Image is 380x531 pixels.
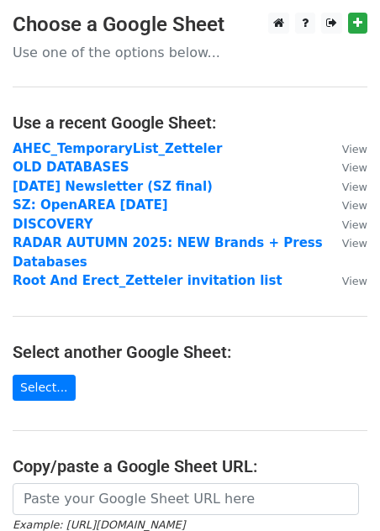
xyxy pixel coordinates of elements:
[13,13,367,37] h3: Choose a Google Sheet
[13,113,367,133] h4: Use a recent Google Sheet:
[13,217,93,232] a: DISCOVERY
[342,143,367,155] small: View
[13,273,282,288] a: Root And Erect_Zetteler invitation list
[13,342,367,362] h4: Select another Google Sheet:
[342,181,367,193] small: View
[325,235,367,250] a: View
[342,199,367,212] small: View
[325,197,367,213] a: View
[13,235,323,270] a: RADAR AUTUMN 2025: NEW Brands + Press Databases
[342,275,367,287] small: View
[325,141,367,156] a: View
[13,375,76,401] a: Select...
[13,518,185,531] small: Example: [URL][DOMAIN_NAME]
[325,217,367,232] a: View
[342,237,367,250] small: View
[342,161,367,174] small: View
[13,160,129,175] a: OLD DATABASES
[13,179,213,194] a: [DATE] Newsletter (SZ final)
[13,44,367,61] p: Use one of the options below...
[13,141,222,156] a: AHEC_TemporaryList_Zetteler
[13,456,367,476] h4: Copy/paste a Google Sheet URL:
[13,483,359,515] input: Paste your Google Sheet URL here
[342,218,367,231] small: View
[325,160,367,175] a: View
[325,179,367,194] a: View
[325,273,367,288] a: View
[13,197,168,213] a: SZ: OpenAREA [DATE]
